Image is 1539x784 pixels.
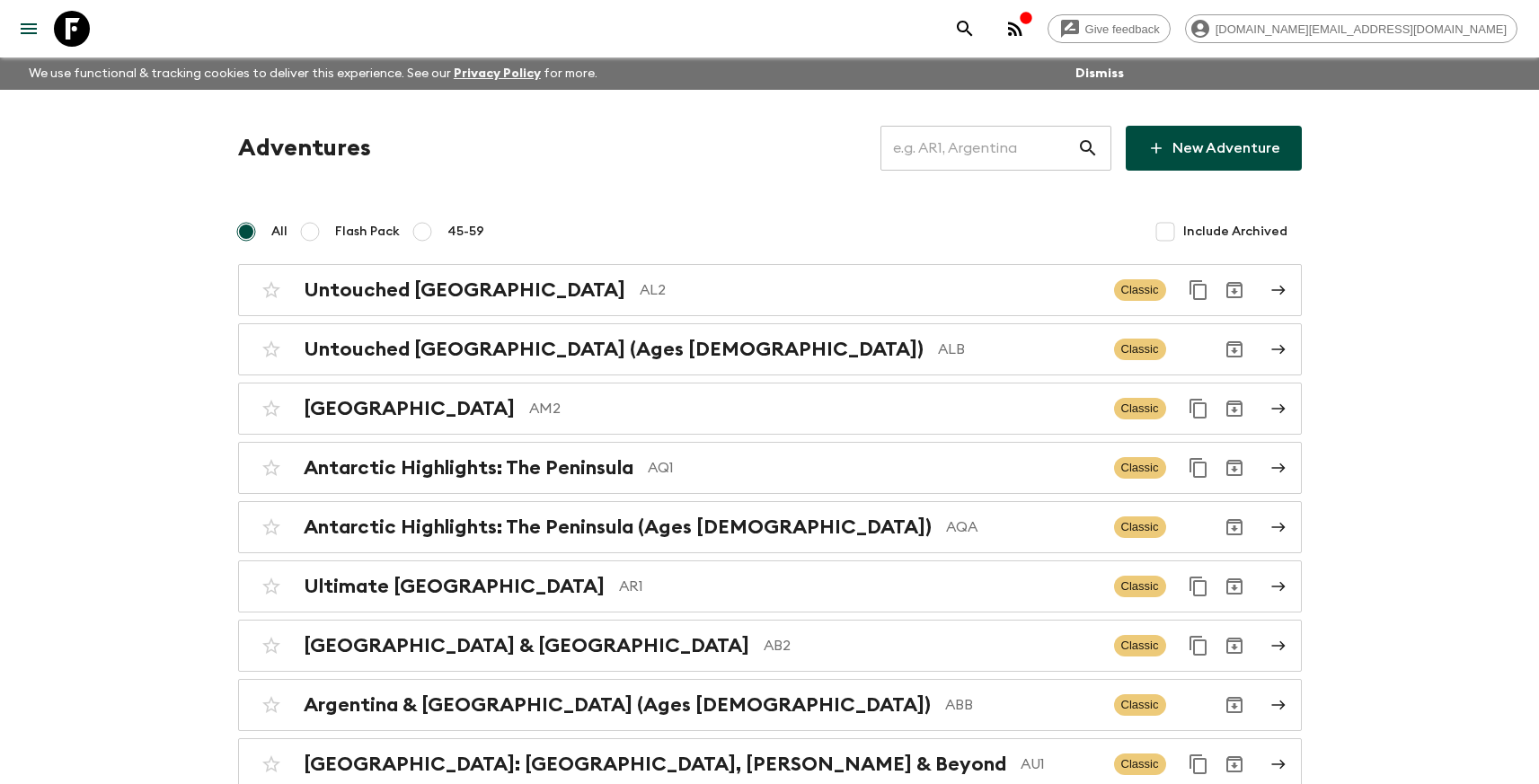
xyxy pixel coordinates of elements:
[1181,450,1216,486] button: Duplicate for 45-59
[238,130,371,166] h1: Adventures
[1021,753,1100,775] p: AU1
[1114,516,1166,538] span: Classic
[1114,635,1166,656] span: Classic
[648,457,1100,479] p: AQ1
[1181,628,1216,664] button: Duplicate for 45-59
[1048,14,1171,43] a: Give feedback
[238,264,1302,316] a: Untouched [GEOGRAPHIC_DATA]AL2ClassicDuplicate for 45-59Archive
[271,223,287,241] span: All
[238,679,1302,731] a: Argentina & [GEOGRAPHIC_DATA] (Ages [DEMOGRAPHIC_DATA])ABBClassicArchive
[764,635,1100,656] p: AB2
[304,338,924,361] h2: Untouched [GEOGRAPHIC_DATA] (Ages [DEMOGRAPHIC_DATA])
[238,501,1302,553] a: Antarctic Highlights: The Peninsula (Ages [DEMOGRAPHIC_DATA])AQAClassicArchive
[1181,272,1216,308] button: Duplicate for 45-59
[238,620,1302,672] a: [GEOGRAPHIC_DATA] & [GEOGRAPHIC_DATA]AB2ClassicDuplicate for 45-59Archive
[1114,457,1166,479] span: Classic
[619,576,1100,597] p: AR1
[1114,576,1166,597] span: Classic
[1206,22,1517,36] span: [DOMAIN_NAME][EMAIL_ADDRESS][DOMAIN_NAME]
[304,634,749,657] h2: [GEOGRAPHIC_DATA] & [GEOGRAPHIC_DATA]
[1216,746,1252,782] button: Archive
[1114,753,1166,775] span: Classic
[335,223,400,241] span: Flash Pack
[304,693,931,717] h2: Argentina & [GEOGRAPHIC_DATA] (Ages [DEMOGRAPHIC_DATA])
[1114,279,1166,301] span: Classic
[880,123,1077,173] input: e.g. AR1, Argentina
[1216,331,1252,367] button: Archive
[447,223,484,241] span: 45-59
[529,398,1100,419] p: AM2
[1114,694,1166,716] span: Classic
[1216,509,1252,545] button: Archive
[454,67,541,80] a: Privacy Policy
[947,11,983,47] button: search adventures
[304,456,633,480] h2: Antarctic Highlights: The Peninsula
[238,442,1302,494] a: Antarctic Highlights: The PeninsulaAQ1ClassicDuplicate for 45-59Archive
[1216,272,1252,308] button: Archive
[938,339,1100,360] p: ALB
[640,279,1100,301] p: AL2
[945,694,1100,716] p: ABB
[22,57,605,90] p: We use functional & tracking cookies to deliver this experience. See our for more.
[304,575,605,598] h2: Ultimate [GEOGRAPHIC_DATA]
[304,753,1006,776] h2: [GEOGRAPHIC_DATA]: [GEOGRAPHIC_DATA], [PERSON_NAME] & Beyond
[1181,568,1216,604] button: Duplicate for 45-59
[1126,126,1302,171] a: New Adventure
[1216,628,1252,664] button: Archive
[1181,746,1216,782] button: Duplicate for 45-59
[1216,391,1252,427] button: Archive
[1114,398,1166,419] span: Classic
[1216,687,1252,723] button: Archive
[1185,14,1517,43] div: [DOMAIN_NAME][EMAIL_ADDRESS][DOMAIN_NAME]
[238,323,1302,375] a: Untouched [GEOGRAPHIC_DATA] (Ages [DEMOGRAPHIC_DATA])ALBClassicArchive
[1216,568,1252,604] button: Archive
[304,278,625,302] h2: Untouched [GEOGRAPHIC_DATA]
[238,560,1302,612] a: Ultimate [GEOGRAPHIC_DATA]AR1ClassicDuplicate for 45-59Archive
[1216,450,1252,486] button: Archive
[1181,391,1216,427] button: Duplicate for 45-59
[304,397,515,420] h2: [GEOGRAPHIC_DATA]
[946,516,1100,538] p: AQA
[1075,22,1170,36] span: Give feedback
[1183,223,1287,241] span: Include Archived
[1114,339,1166,360] span: Classic
[238,383,1302,435] a: [GEOGRAPHIC_DATA]AM2ClassicDuplicate for 45-59Archive
[1071,61,1128,86] button: Dismiss
[11,11,47,47] button: menu
[304,515,932,539] h2: Antarctic Highlights: The Peninsula (Ages [DEMOGRAPHIC_DATA])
